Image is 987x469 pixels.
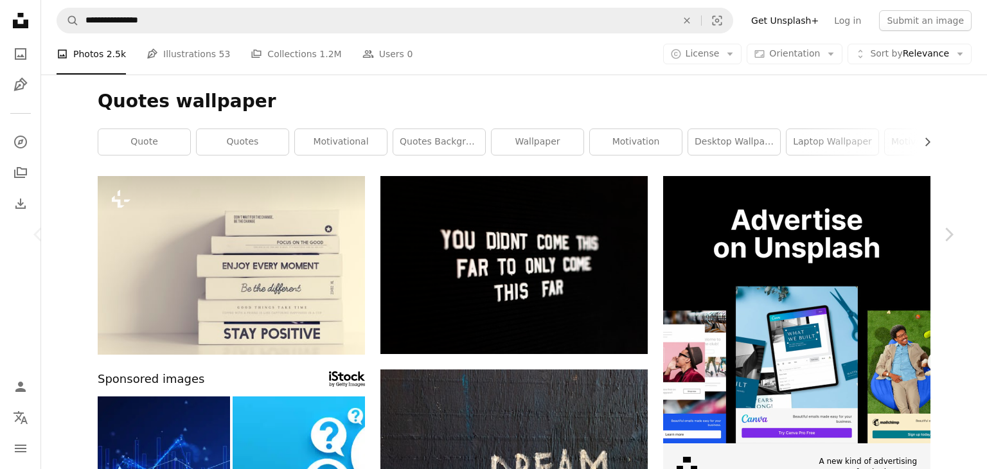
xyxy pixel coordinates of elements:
[380,259,648,270] a: you didnt come this far to only come this far lighted text
[295,129,387,155] a: motivational
[251,33,341,75] a: Collections 1.2M
[492,129,583,155] a: wallpaper
[769,48,820,58] span: Orientation
[407,47,413,61] span: 0
[910,173,987,296] a: Next
[743,10,826,31] a: Get Unsplash+
[826,10,869,31] a: Log in
[8,436,33,461] button: Menu
[885,129,977,155] a: motivational quotes
[8,160,33,186] a: Collections
[8,374,33,400] a: Log in / Sign up
[380,452,648,464] a: Dream Big text
[57,8,79,33] button: Search Unsplash
[688,129,780,155] a: desktop wallpaper
[663,44,742,64] button: License
[98,129,190,155] a: quote
[98,370,204,389] span: Sponsored images
[870,48,902,58] span: Sort by
[673,8,701,33] button: Clear
[147,33,230,75] a: Illustrations 53
[702,8,733,33] button: Visual search
[870,48,949,60] span: Relevance
[393,129,485,155] a: quotes background
[916,129,930,155] button: scroll list to the right
[98,90,930,113] h1: Quotes wallpaper
[8,129,33,155] a: Explore
[319,47,341,61] span: 1.2M
[848,44,972,64] button: Sort byRelevance
[747,44,842,64] button: Orientation
[590,129,682,155] a: motivation
[98,176,365,355] img: Books stack on white background ***These are our own 3D generic designs. They do not infringe on ...
[8,72,33,98] a: Illustrations
[57,8,733,33] form: Find visuals sitewide
[663,176,930,443] img: file-1635990755334-4bfd90f37242image
[380,176,648,354] img: you didnt come this far to only come this far lighted text
[8,41,33,67] a: Photos
[197,129,289,155] a: quotes
[8,405,33,430] button: Language
[686,48,720,58] span: License
[362,33,413,75] a: Users 0
[879,10,972,31] button: Submit an image
[219,47,231,61] span: 53
[98,259,365,270] a: Books stack on white background ***These are our own 3D generic designs. They do not infringe on ...
[787,129,878,155] a: laptop wallpaper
